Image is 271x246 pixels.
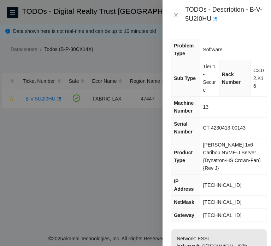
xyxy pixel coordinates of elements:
[174,100,194,114] span: Machine Number
[174,43,194,56] span: Problem Type
[253,68,264,89] span: C3.02.K16
[174,199,194,205] span: NetMask
[185,6,263,25] div: TODOs - Description - B-V-5U2I0HU
[203,182,241,188] span: [TECHNICAL_ID]
[174,150,193,163] span: Product Type
[203,104,208,110] span: 13
[203,199,241,205] span: [TECHNICAL_ID]
[174,75,196,81] span: Sub Type
[171,12,181,19] button: Close
[203,142,260,171] span: [PERSON_NAME] 1x6-Caribou NVME-J Server {Dynatron-HS Crown-Fan}{Rev J}
[173,12,179,18] span: close
[174,121,193,135] span: Serial Number
[203,47,222,52] span: Software
[203,125,246,131] span: CT-4230413-00143
[222,71,241,85] span: Rack Number
[174,212,194,218] span: Gateway
[203,64,216,93] span: Tier 1 - Secure
[174,178,194,192] span: IP Address
[203,212,241,218] span: [TECHNICAL_ID]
